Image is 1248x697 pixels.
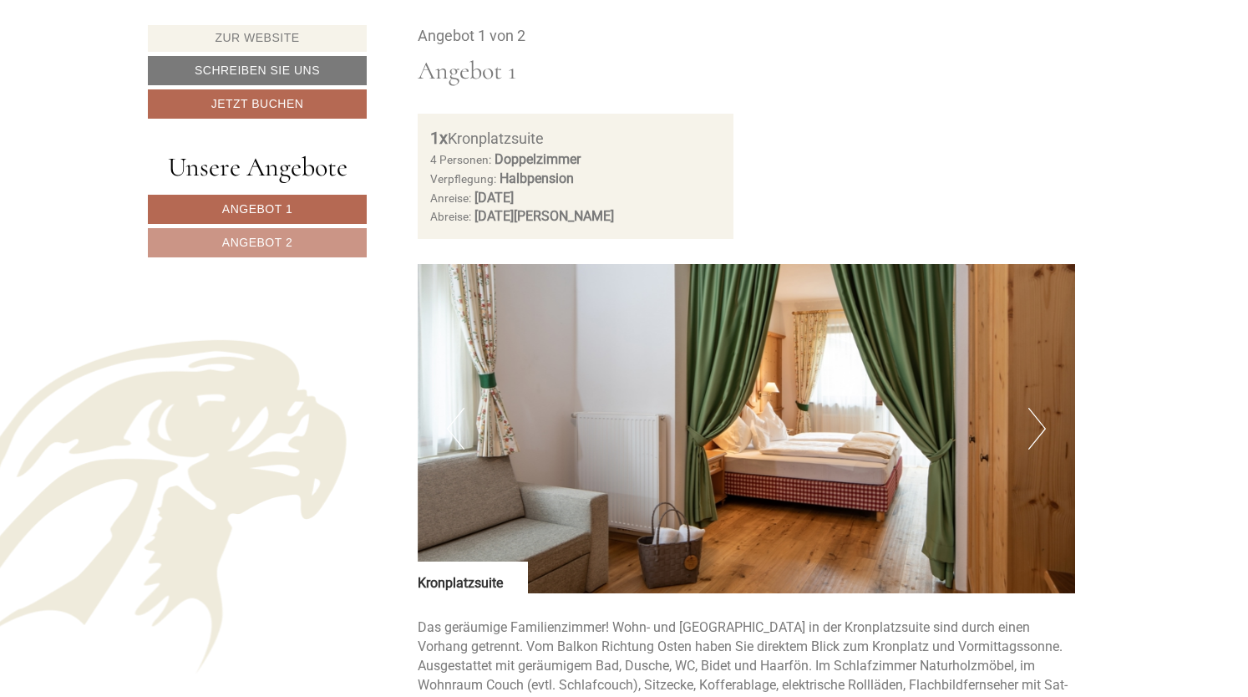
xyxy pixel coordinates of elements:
div: Unsere Angebote [148,148,367,186]
span: Angebot 1 von 2 [418,27,525,44]
b: [DATE][PERSON_NAME] [474,208,614,224]
div: Kronplatzsuite [430,126,722,150]
small: Anreise: [430,191,471,205]
a: Zur Website [148,25,367,52]
button: Previous [447,408,464,450]
span: Angebot 1 [222,202,292,216]
img: image [418,264,1076,593]
button: Next [1028,408,1046,450]
b: Halbpension [500,170,574,186]
div: Kronplatzsuite [418,562,528,593]
small: Abreise: [430,210,471,223]
b: Doppelzimmer [495,151,581,167]
small: 4 Personen: [430,153,491,166]
small: Verpflegung: [430,172,496,186]
b: [DATE] [474,190,514,206]
a: Schreiben Sie uns [148,56,367,85]
span: Angebot 2 [222,236,292,249]
b: 1x [430,128,448,148]
a: Jetzt buchen [148,89,367,119]
div: Angebot 1 [418,53,516,89]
